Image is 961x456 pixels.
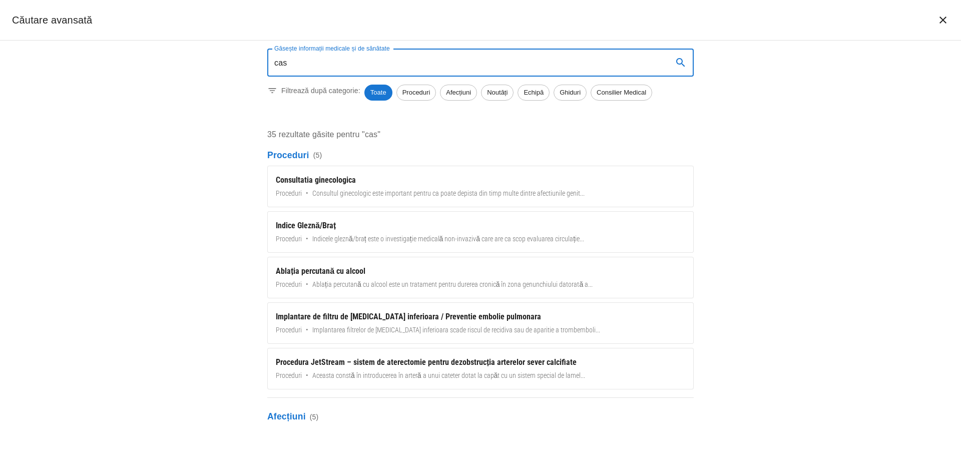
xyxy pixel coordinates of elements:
[276,370,302,381] span: Proceduri
[554,85,587,101] div: Ghiduri
[267,211,694,253] a: Indice Gleznă/BrațProceduri•Indicele gleznă/braț este o investigație medicală non-invazivă care a...
[267,302,694,344] a: Implantare de filtru de [MEDICAL_DATA] inferioara / Preventie embolie pulmonaraProceduri•Implanta...
[931,8,955,32] button: închide căutarea
[306,234,308,244] span: •
[482,88,513,98] span: Noutăți
[518,85,550,101] div: Echipă
[306,279,308,290] span: •
[364,85,392,101] div: Toate
[276,279,302,290] span: Proceduri
[267,149,694,162] p: Proceduri
[312,188,585,199] span: Consultul ginecologic este important pentru ca poate depista din timp multe dintre afectiunile ge...
[267,166,694,207] a: Consultatia ginecologicaProceduri•Consultul ginecologic este important pentru ca poate depista di...
[12,12,92,28] h2: Căutare avansată
[276,311,685,323] div: Implantare de filtru de [MEDICAL_DATA] inferioara / Preventie embolie pulmonara
[267,49,665,77] input: Introduceți un termen pentru căutare...
[312,325,600,335] span: Implantarea filtrelor de [MEDICAL_DATA] inferioara scade riscul de recidiva sau de aparitie a tro...
[313,150,322,160] span: ( 5 )
[591,85,652,101] div: Consilier Medical
[364,88,392,98] span: Toate
[274,44,390,53] label: Găsește informații medicale și de sănătate
[312,279,593,290] span: Ablația percutană cu alcool este un tratament pentru durerea cronică în zona genunchiului datorat...
[306,325,308,335] span: •
[554,88,586,98] span: Ghiduri
[306,370,308,381] span: •
[276,234,302,244] span: Proceduri
[267,129,694,141] p: 35 rezultate găsite pentru "cas"
[306,188,308,199] span: •
[440,85,477,101] div: Afecțiuni
[397,88,436,98] span: Proceduri
[312,234,584,244] span: Indicele gleznă/braț este o investigație medicală non-invazivă care are ca scop evaluarea circula...
[267,257,694,298] a: Ablația percutană cu alcoolProceduri•Ablația percutană cu alcool este un tratament pentru durerea...
[276,356,685,368] div: Procedura JetStream – sistem de aterectomie pentru dezobstrucția arterelor sever calcifiate
[591,88,652,98] span: Consilier Medical
[267,410,694,423] p: Afecțiuni
[440,88,476,98] span: Afecțiuni
[481,85,514,101] div: Noutăți
[310,412,319,422] span: ( 5 )
[312,370,585,381] span: Aceasta constă în introducerea în arteră a unui cateter dotat la capăt cu un sistem special de la...
[669,51,693,75] button: search
[276,265,685,277] div: Ablația percutană cu alcool
[396,85,436,101] div: Proceduri
[276,220,685,232] div: Indice Gleznă/Braț
[281,86,360,96] p: Filtrează după categorie:
[276,188,302,199] span: Proceduri
[276,325,302,335] span: Proceduri
[518,88,549,98] span: Echipă
[276,174,685,186] div: Consultatia ginecologica
[267,348,694,389] a: Procedura JetStream – sistem de aterectomie pentru dezobstrucția arterelor sever calcifiateProced...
